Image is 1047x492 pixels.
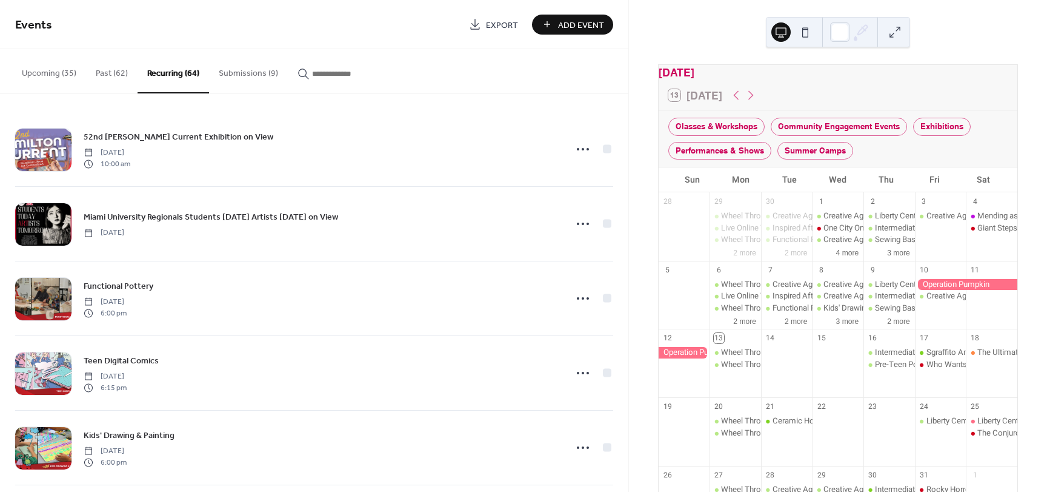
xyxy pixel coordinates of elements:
[710,234,761,245] div: Wheel Throwing Basics - Evening
[710,347,761,358] div: Wheel Throwing Basics - Afternoon
[970,402,980,412] div: 25
[915,416,966,426] div: Liberty Center: Embroidery & Aromatherapy
[714,197,724,207] div: 29
[862,167,911,192] div: Thu
[659,65,1017,81] div: [DATE]
[868,333,878,343] div: 16
[966,211,1017,221] div: Mending as Monument Gallery Opening
[15,13,52,37] span: Events
[831,315,864,326] button: 3 more
[773,279,876,290] div: Creative Aging Painting - Tues
[863,359,915,370] div: Pre-Teen Pottery
[970,470,980,480] div: 1
[813,279,864,290] div: Creative Aging Painting - Wed
[714,265,724,275] div: 6
[823,279,925,290] div: Creative Aging Painting - Wed
[721,428,836,439] div: Wheel Throwing Basics - Evening
[721,223,779,234] div: Live Online Yoga
[875,211,999,221] div: Liberty Center- Mosaic Foundations
[863,279,915,290] div: Liberty Center- Mosaic Foundations
[84,279,153,293] a: Functional Pottery
[710,303,761,314] div: Wheel Throwing Basics - Evening
[761,223,813,234] div: Inspired Afternoons
[721,211,845,221] div: Wheel Throwing Basics - Afternoon
[813,234,864,245] div: Creative Aging Mosaics
[915,359,966,370] div: Who Wants to Be a Dancer?
[773,234,836,245] div: Functional Pottery
[717,167,765,192] div: Mon
[966,223,1017,234] div: Giant Steps - The Music of John Coltrane
[816,265,826,275] div: 8
[662,265,673,275] div: 5
[12,49,86,92] button: Upcoming (35)
[668,167,717,192] div: Sun
[710,211,761,221] div: Wheel Throwing Basics - Afternoon
[915,291,966,302] div: Creative Aging Painting - Fri
[662,470,673,480] div: 26
[926,347,997,358] div: Sgraffito Animal Bell
[813,211,864,221] div: Creative Aging Painting - Wed
[714,402,724,412] div: 20
[721,303,836,314] div: Wheel Throwing Basics - Evening
[816,402,826,412] div: 22
[486,19,518,32] span: Export
[966,347,1017,358] div: The Ultimate Elvis Show
[970,265,980,275] div: 11
[966,428,1017,439] div: The Conjurors
[823,211,925,221] div: Creative Aging Painting - Wed
[84,227,124,238] span: [DATE]
[84,446,127,457] span: [DATE]
[659,347,710,358] div: Operation Pumpkin
[721,279,845,290] div: Wheel Throwing Basics - Afternoon
[761,303,813,314] div: Functional Pottery
[714,470,724,480] div: 27
[765,470,776,480] div: 28
[761,234,813,245] div: Functional Pottery
[773,303,836,314] div: Functional Pottery
[863,234,915,245] div: Sewing Basics
[84,131,273,144] span: 52nd [PERSON_NAME] Current Exhibition on View
[662,333,673,343] div: 12
[977,428,1027,439] div: The Conjurors
[868,402,878,412] div: 23
[780,315,813,326] button: 2 more
[915,347,966,358] div: Sgraffito Animal Bell
[721,359,836,370] div: Wheel Throwing Basics - Evening
[882,246,915,258] button: 3 more
[813,223,864,234] div: One City One Book - Lady Tan's Circle of Women
[765,197,776,207] div: 30
[875,234,926,245] div: Sewing Basics
[84,430,174,442] span: Kids' Drawing & Painting
[721,291,779,302] div: Live Online Yoga
[875,359,933,370] div: Pre-Teen Pottery
[765,333,776,343] div: 14
[875,303,926,314] div: Sewing Basics
[209,49,288,92] button: Submissions (9)
[926,211,1021,221] div: Creative Aging Painting - Fri
[868,197,878,207] div: 2
[761,291,813,302] div: Inspired Afternoons
[919,265,929,275] div: 10
[813,291,864,302] div: Creative Aging Mosaics
[761,211,813,221] div: Creative Aging Painting - Tues
[84,354,159,368] a: Teen Digital Comics
[773,291,842,302] div: Inspired Afternoons
[668,118,765,135] div: Classes & Workshops
[710,428,761,439] div: Wheel Throwing Basics - Evening
[915,279,1017,290] div: Operation Pumpkin
[714,333,724,343] div: 13
[926,359,1023,370] div: Who Wants to Be a Dancer?
[721,234,836,245] div: Wheel Throwing Basics - Evening
[970,197,980,207] div: 4
[710,291,761,302] div: Live Online Yoga
[868,265,878,275] div: 9
[970,333,980,343] div: 18
[84,382,127,393] span: 6:15 pm
[915,211,966,221] div: Creative Aging Painting - Fri
[721,416,845,426] div: Wheel Throwing Basics - Afternoon
[780,246,813,258] button: 2 more
[84,457,127,468] span: 6:00 pm
[765,167,814,192] div: Tue
[823,291,906,302] div: Creative Aging Mosaics
[959,167,1008,192] div: Sat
